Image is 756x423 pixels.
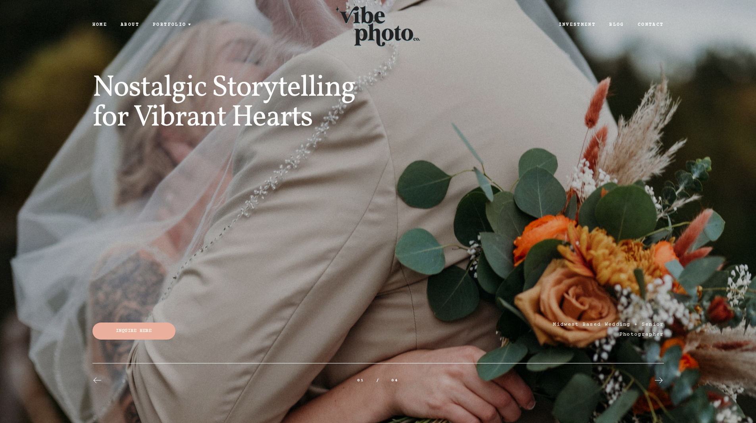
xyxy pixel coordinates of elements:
span: Portfolio [153,23,186,27]
span: / [376,378,380,383]
a: Portfolio [146,21,198,28]
span: Hearts [231,103,313,133]
a: About [114,21,146,28]
a: Inquire here [92,323,175,340]
span: Storytelling [212,73,355,103]
a: Investment [552,21,603,28]
span: Inquire here [116,328,152,334]
a: Blog [602,21,631,28]
span: 01 [357,378,364,383]
a: Home [85,21,114,28]
a: Contact [631,21,671,28]
span: 04 [391,378,398,383]
img: Vibe Photo Co. [336,3,420,47]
